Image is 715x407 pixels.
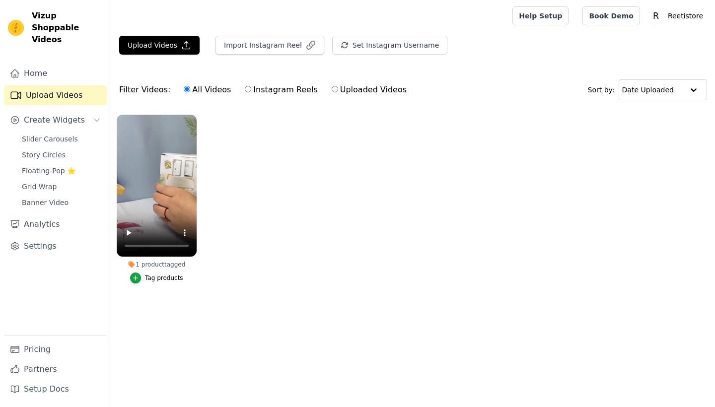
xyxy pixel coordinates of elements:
a: Upload Videos [4,85,107,105]
button: Set Instagram Username [332,36,447,55]
button: Import Instagram Reel [215,36,324,55]
span: Floating-Pop ⭐ [22,166,75,176]
button: Upload Videos [119,36,200,55]
div: Sort by: [588,79,708,100]
a: Setup Docs [4,379,107,399]
span: Create Widgets [24,114,85,126]
a: Pricing [4,339,107,359]
p: Reetistore [664,7,707,25]
a: Slider Carousels [16,132,107,146]
a: Banner Video [16,196,107,209]
a: Help Setup [512,6,569,25]
span: Banner Video [22,198,69,207]
button: Create Widgets [4,110,107,130]
a: Home [4,64,107,83]
a: Book Demo [582,6,640,25]
span: Slider Carousels [22,134,78,144]
input: Instagram Reels [245,86,251,92]
span: Vizup Shoppable Videos [32,10,103,46]
input: All Videos [184,86,190,92]
label: All Videos [183,83,231,96]
button: Tag products [130,272,183,283]
div: Tag products [145,274,183,282]
a: Floating-Pop ⭐ [16,164,107,178]
div: Filter Videos: [119,78,412,101]
text: R [653,11,659,21]
a: Story Circles [16,148,107,162]
a: Partners [4,359,107,379]
span: Story Circles [22,150,66,160]
span: Grid Wrap [22,182,57,192]
a: Grid Wrap [16,180,107,194]
button: R Reetistore [648,7,707,25]
input: Uploaded Videos [332,86,338,92]
img: Vizup [8,20,24,36]
label: Uploaded Videos [331,83,407,96]
a: Analytics [4,214,107,234]
a: Settings [4,236,107,256]
div: 1 product tagged [117,261,197,269]
label: Instagram Reels [244,83,318,96]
